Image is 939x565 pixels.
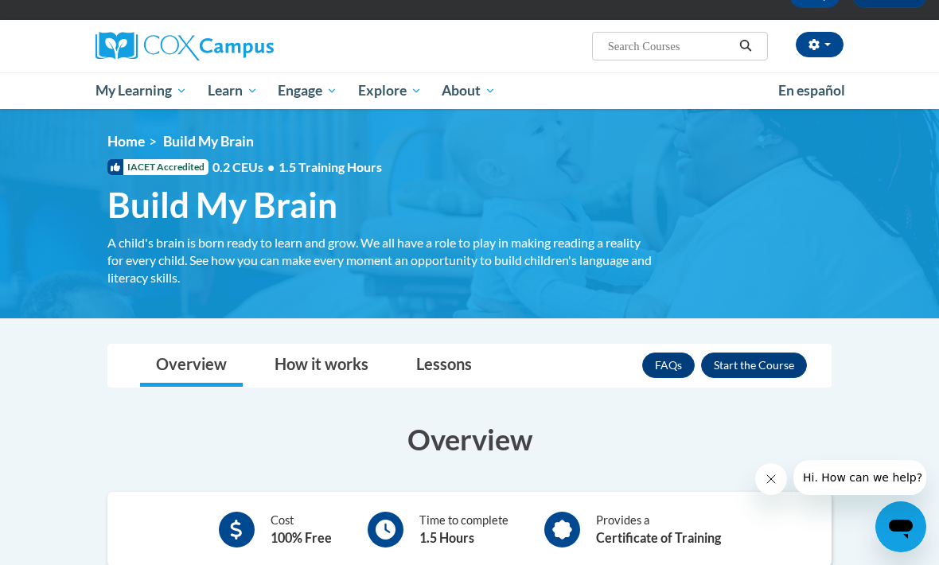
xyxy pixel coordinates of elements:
span: 0.2 CEUs [212,158,382,176]
span: Build My Brain [107,184,337,226]
div: Provides a [596,512,721,547]
a: Cox Campus [95,32,329,60]
span: Engage [278,81,337,100]
span: Explore [358,81,422,100]
a: En español [768,74,855,107]
div: Cost [271,512,332,547]
b: Certificate of Training [596,530,721,545]
a: FAQs [642,353,695,378]
div: Time to complete [419,512,508,547]
span: IACET Accredited [107,159,208,175]
a: Explore [348,72,432,109]
button: Search [734,37,758,56]
img: Cox Campus [95,32,274,60]
span: 1.5 Training Hours [279,159,382,174]
a: Lessons [400,345,488,387]
span: About [442,81,496,100]
a: Learn [197,72,268,109]
span: • [267,159,275,174]
input: Search Courses [606,37,734,56]
button: Account Settings [796,32,844,57]
iframe: Button to launch messaging window [875,501,926,552]
a: About [432,72,507,109]
a: Overview [140,345,243,387]
span: My Learning [95,81,187,100]
iframe: Close message [755,463,787,495]
div: A child's brain is born ready to learn and grow. We all have a role to play in making reading a r... [107,234,657,286]
h3: Overview [107,419,832,459]
b: 1.5 Hours [419,530,474,545]
a: How it works [259,345,384,387]
a: Engage [267,72,348,109]
span: En español [778,82,845,99]
span: Build My Brain [163,133,254,150]
iframe: Message from company [793,460,926,495]
a: Home [107,133,145,150]
span: Learn [208,81,258,100]
div: Main menu [84,72,855,109]
b: 100% Free [271,530,332,545]
a: My Learning [85,72,197,109]
button: Enroll [701,353,807,378]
